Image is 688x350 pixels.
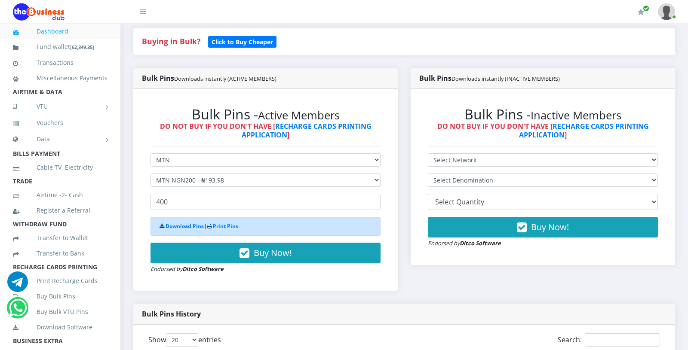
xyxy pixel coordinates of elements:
b: 62,349.35 [72,44,92,50]
a: Click to Buy Cheaper [208,36,276,46]
a: Miscellaneous Payments [13,68,107,88]
a: Print Recharge Cards [13,271,107,291]
strong: DO NOT BUY IF YOU DON'T HAVE [ ] [160,122,372,139]
small: Downloads instantly (INACTIVE MEMBERS) [451,75,560,82]
strong: Ditco Software [182,265,224,273]
a: VTU [13,96,107,117]
span: Buy Now! [531,221,569,233]
button: Buy Now! [150,243,381,263]
strong: DO NOT BUY IF YOU DON'T HAVE [ ] [437,122,649,139]
a: Chat for support [9,304,27,318]
a: Data [13,128,107,150]
span: Buy Now! [254,247,292,259]
b: Click to Buy Cheaper [212,38,273,46]
small: [ ] [70,44,94,50]
a: Print Pins [213,222,238,230]
small: Inactive Members [531,108,621,123]
a: Register a Referral [13,201,107,220]
h2: Bulk Pins - [428,106,658,122]
a: Download Pins [166,222,204,230]
button: Buy Now! [428,217,658,237]
small: Endorsed by [428,239,501,247]
label: Search: [558,333,660,347]
a: Chat for support [7,278,28,292]
a: Download Software [13,317,107,337]
strong: | [160,222,238,230]
a: Fund wallet[62,349.35] [13,37,107,57]
img: Logo [13,3,64,21]
a: Dashboard [13,21,107,41]
img: User [658,3,675,20]
span: Renew/Upgrade Subscription [643,5,649,12]
a: Transfer to Bank [13,243,107,263]
h2: Bulk Pins - [150,106,381,122]
strong: Ditco Software [460,239,501,247]
a: RECHARGE CARDS PRINTING APPLICATION [519,122,649,139]
strong: Bulk Pins [142,73,276,83]
a: Buy Bulk VTU Pins [13,302,107,322]
a: Buy Bulk Pins [13,286,107,306]
a: RECHARGE CARDS PRINTING APPLICATION [242,122,372,139]
small: Downloads instantly (ACTIVE MEMBERS) [174,75,276,82]
a: Transactions [13,53,107,73]
small: Endorsed by [150,265,224,273]
a: Vouchers [13,113,107,133]
strong: Buying in Bulk? [142,36,200,46]
a: Cable TV, Electricity [13,158,107,177]
a: Airtime -2- Cash [13,185,107,205]
a: Transfer to Wallet [13,228,107,248]
input: Enter Quantity [150,194,381,210]
small: Active Members [258,108,340,123]
i: Renew/Upgrade Subscription [638,9,644,15]
strong: Bulk Pins [419,73,560,83]
label: Show entries [148,333,221,347]
strong: Bulk Pins History [142,309,201,319]
input: Search: [585,333,660,347]
select: Showentries [166,333,198,347]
